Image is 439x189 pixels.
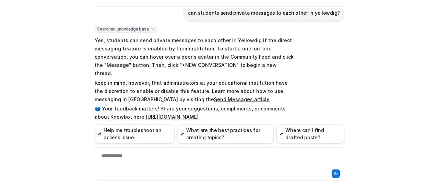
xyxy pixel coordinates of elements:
a: Send Messages article [214,96,270,102]
span: Searched knowledge base [95,26,158,33]
button: What are the best practices for creating topics? [177,124,274,143]
p: can students send private messages to each other in yellowdig? [188,9,340,17]
p: 🗳️ Your feedback matters! Share your suggestions, compliments, or comments about Knowbot here: [95,105,295,121]
p: Keep in mind, however, that administrators at your educational institution have the discretion to... [95,79,295,104]
button: Help me troubleshoot an access issue. [95,124,175,143]
a: [URL][DOMAIN_NAME] [146,114,199,120]
p: Yes, students can send private messages to each other in Yellowdig if the direct messaging featur... [95,36,295,78]
button: Where can I find drafted posts? [276,124,344,143]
